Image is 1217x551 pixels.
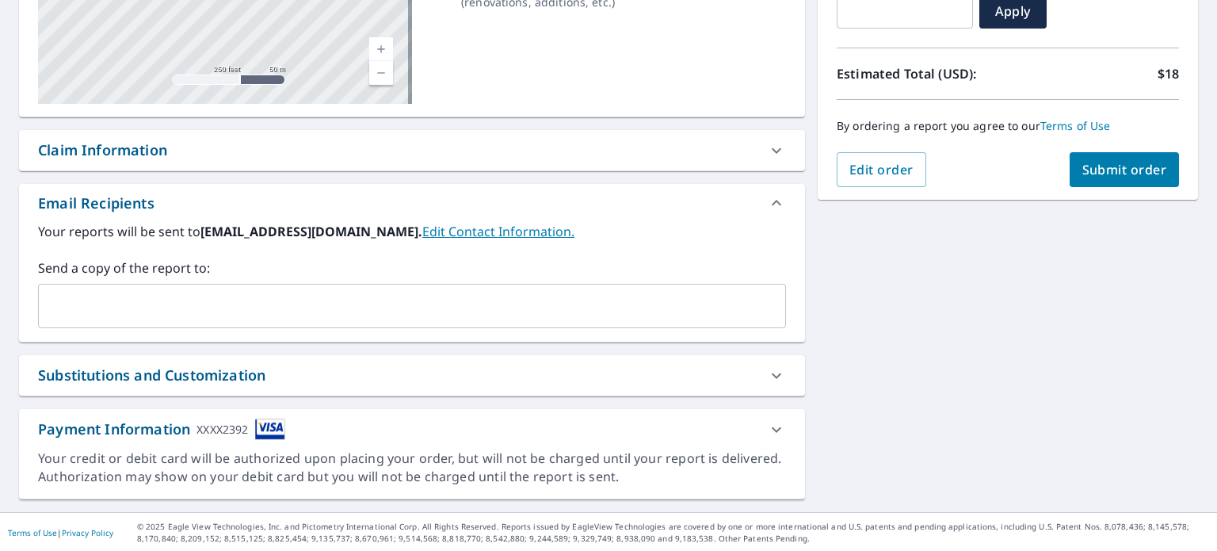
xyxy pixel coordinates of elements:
div: Email Recipients [38,193,155,214]
a: Terms of Use [1040,118,1111,133]
a: Terms of Use [8,527,57,538]
p: Estimated Total (USD): [837,64,1008,83]
label: Your reports will be sent to [38,222,786,241]
label: Send a copy of the report to: [38,258,786,277]
img: cardImage [255,419,285,440]
div: Substitutions and Customization [19,355,805,396]
div: Email Recipients [19,184,805,222]
p: By ordering a report you agree to our [837,119,1179,133]
div: Claim Information [38,140,167,161]
button: Edit order [837,152,926,187]
b: [EMAIL_ADDRESS][DOMAIN_NAME]. [200,223,422,240]
span: Submit order [1082,161,1167,178]
div: Your credit or debit card will be authorized upon placing your order, but will not be charged unt... [38,450,786,486]
p: © 2025 Eagle View Technologies, Inc. and Pictometry International Corp. All Rights Reserved. Repo... [137,521,1209,545]
span: Edit order [849,161,914,178]
div: Payment InformationXXXX2392cardImage [19,409,805,450]
a: Current Level 17, Zoom Out [369,61,393,85]
a: Privacy Policy [62,527,113,538]
p: $18 [1158,64,1179,83]
div: XXXX2392 [196,419,248,440]
div: Substitutions and Customization [38,365,265,386]
span: Apply [992,2,1034,20]
a: EditContactInfo [422,223,574,240]
p: | [8,528,113,538]
a: Current Level 17, Zoom In [369,37,393,61]
button: Submit order [1070,152,1180,187]
div: Claim Information [19,130,805,170]
div: Payment Information [38,419,285,440]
